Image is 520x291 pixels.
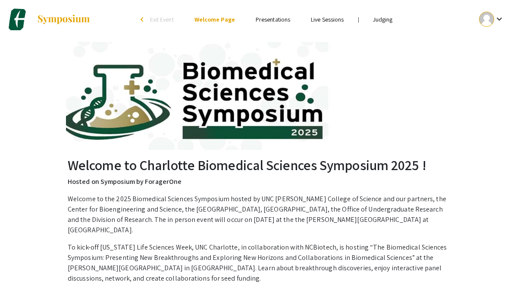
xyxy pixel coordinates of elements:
[68,242,452,284] p: To kick-off [US_STATE] Life Sciences Week, UNC Charlotte, in collaboration with NCBiotech, is hos...
[311,16,344,23] a: Live Sessions
[256,16,290,23] a: Presentations
[150,16,174,23] span: Exit Event
[194,16,235,23] a: Welcome Page
[68,157,452,173] h2: Welcome to Charlotte Biomedical Sciences Symposium 2025 !
[6,252,37,285] iframe: Chat
[66,42,454,150] img: Charlotte Biomedical Sciences Symposium 2025
[37,14,91,25] img: Symposium by ForagerOne
[373,16,393,23] a: Judging
[68,177,452,187] p: Hosted on Symposium by ForagerOne
[494,14,504,24] mat-icon: Expand account dropdown
[141,17,146,22] div: arrow_back_ios
[68,194,452,235] p: Welcome to the 2025 Biomedical Sciences Symposium hosted by UNC [PERSON_NAME] College of Science ...
[6,9,91,30] a: Charlotte Biomedical Sciences Symposium 2025
[6,9,28,30] img: Charlotte Biomedical Sciences Symposium 2025
[354,16,363,23] li: |
[470,9,514,29] button: Expand account dropdown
